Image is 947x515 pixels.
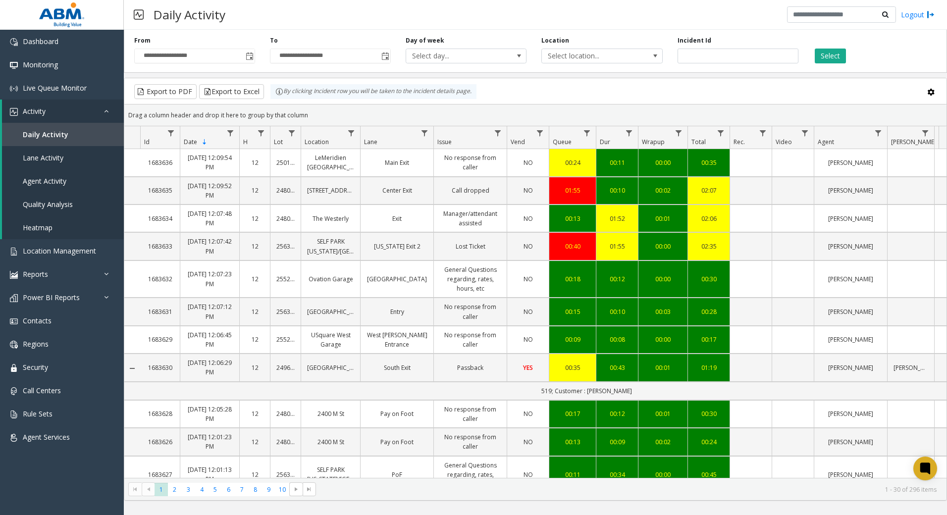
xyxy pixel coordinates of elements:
[694,363,724,372] div: 01:19
[307,409,354,418] a: 2400 M St
[10,434,18,442] img: 'icon'
[513,409,543,418] a: NO
[644,214,682,223] div: 00:01
[367,158,427,167] a: Main Exit
[146,274,174,284] a: 1683632
[694,274,724,284] div: 00:30
[364,138,377,146] span: Lane
[820,274,881,284] a: [PERSON_NAME]
[555,186,590,195] div: 01:55
[642,138,665,146] span: Wrapup
[224,126,237,140] a: Date Filter Menu
[23,37,58,46] span: Dashboard
[756,126,770,140] a: Rec. Filter Menu
[275,88,283,96] img: infoIcon.svg
[513,363,543,372] a: YES
[23,409,53,418] span: Rule Sets
[440,302,501,321] a: No response from caller
[555,307,590,316] a: 00:15
[146,242,174,251] a: 1683633
[23,83,87,93] span: Live Queue Monitor
[820,437,881,447] a: [PERSON_NAME]
[533,126,547,140] a: Vend Filter Menu
[513,274,543,284] a: NO
[555,158,590,167] a: 00:24
[10,317,18,325] img: 'icon'
[23,200,73,209] span: Quality Analysis
[513,186,543,195] a: NO
[602,409,632,418] div: 00:12
[406,36,444,45] label: Day of week
[2,123,124,146] a: Daily Activity
[524,470,533,479] span: NO
[513,335,543,344] a: NO
[2,146,124,169] a: Lane Activity
[144,138,150,146] span: Id
[644,409,682,418] div: 00:01
[307,330,354,349] a: USquare West Garage
[513,437,543,447] a: NO
[919,126,932,140] a: Parker Filter Menu
[23,293,80,302] span: Power BI Reports
[307,307,354,316] a: [GEOGRAPHIC_DATA]
[555,363,590,372] div: 00:35
[2,193,124,216] a: Quality Analysis
[23,223,53,232] span: Heatmap
[894,363,928,372] a: [PERSON_NAME]
[146,214,174,223] a: 1683634
[524,242,533,251] span: NO
[820,158,881,167] a: [PERSON_NAME]
[367,307,427,316] a: Entry
[2,169,124,193] a: Agent Activity
[307,465,354,484] a: SELF PARK [US_STATE]/[GEOGRAPHIC_DATA]
[672,126,685,140] a: Wrapup Filter Menu
[155,483,168,496] span: Page 1
[124,126,947,478] div: Data table
[820,307,881,316] a: [PERSON_NAME]
[901,9,935,20] a: Logout
[23,106,46,116] span: Activity
[146,335,174,344] a: 1683629
[10,411,18,418] img: 'icon'
[345,126,358,140] a: Location Filter Menu
[23,386,61,395] span: Call Centers
[440,209,501,228] a: Manager/attendant assisted
[555,242,590,251] div: 00:40
[513,307,543,316] a: NO
[186,358,233,377] a: [DATE] 12:06:29 PM
[406,49,502,63] span: Select day...
[602,437,632,447] div: 00:09
[555,470,590,479] a: 00:11
[134,84,197,99] button: Export to PDF
[276,274,295,284] a: 25520029
[149,2,230,27] h3: Daily Activity
[602,158,632,167] a: 00:11
[186,237,233,256] a: [DATE] 12:07:42 PM
[307,214,354,223] a: The Westerly
[246,470,264,479] a: 12
[195,483,209,496] span: Page 4
[23,246,96,256] span: Location Management
[289,482,303,496] span: Go to the next page
[644,437,682,447] a: 00:02
[644,242,682,251] a: 00:00
[186,330,233,349] a: [DATE] 12:06:45 PM
[511,138,525,146] span: Vend
[186,432,233,451] a: [DATE] 12:01:23 PM
[513,158,543,167] a: NO
[602,335,632,344] div: 00:08
[440,153,501,172] a: No response from caller
[553,138,572,146] span: Queue
[513,242,543,251] a: NO
[246,242,264,251] a: 12
[146,363,174,372] a: 1683630
[691,138,706,146] span: Total
[820,409,881,418] a: [PERSON_NAME]
[694,158,724,167] div: 00:35
[10,248,18,256] img: 'icon'
[644,307,682,316] div: 00:03
[134,36,151,45] label: From
[246,214,264,223] a: 12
